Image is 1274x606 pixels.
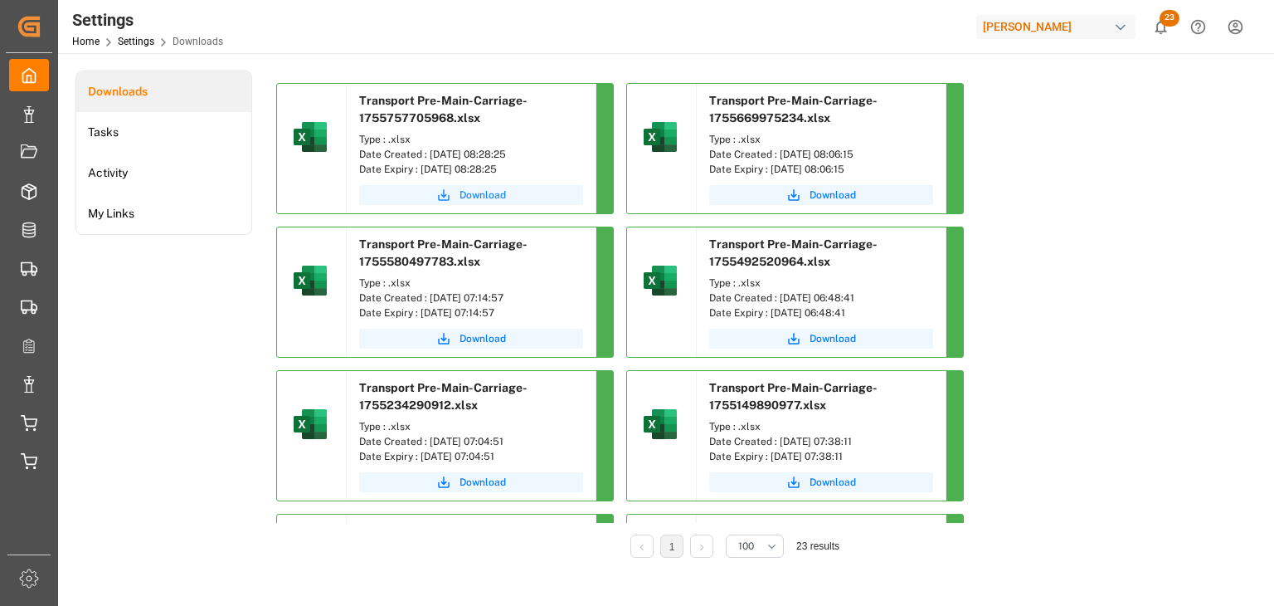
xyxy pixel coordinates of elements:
span: Transport Pre-Main-Carriage-1755580497783.xlsx [359,237,528,268]
span: Transport Pre-Main-Carriage-1755669975234.xlsx [709,94,878,125]
div: Date Created : [DATE] 06:48:41 [709,291,933,305]
span: Transport Pre-Main-Carriage-1755757705968.xlsx [359,94,528,125]
button: Help Center [1179,8,1217,46]
div: Date Created : [DATE] 08:28:25 [359,147,583,162]
button: Download [709,185,933,205]
div: Type : .xlsx [359,276,583,291]
img: microsoft-excel-2019--v1.png [290,261,330,301]
div: Type : .xlsx [709,132,933,147]
button: show 23 new notifications [1142,8,1179,46]
img: microsoft-excel-2019--v1.png [290,117,330,157]
div: Type : .xlsx [709,419,933,434]
a: Home [72,36,100,47]
div: Date Created : [DATE] 07:38:11 [709,434,933,449]
button: Download [359,472,583,492]
div: Type : .xlsx [359,419,583,434]
div: Date Expiry : [DATE] 07:14:57 [359,305,583,320]
span: Transport Pre-Main-Carriage-1755492520964.xlsx [709,237,878,268]
span: Transport Pre-Main-Carriage-1755234290912.xlsx [359,381,528,412]
div: Date Expiry : [DATE] 07:04:51 [359,449,583,464]
li: Previous Page [630,535,654,558]
img: microsoft-excel-2019--v1.png [640,261,680,301]
a: 1 [669,541,675,553]
span: Transport Pre-Main-Carriage-1755149890977.xlsx [709,381,878,412]
span: 23 results [796,540,839,552]
div: [PERSON_NAME] [976,15,1135,39]
span: 100 [738,539,754,554]
span: 23 [1160,10,1179,27]
li: 1 [660,535,683,558]
span: Download [460,331,506,346]
a: Tasks [76,112,251,153]
div: Date Created : [DATE] 07:04:51 [359,434,583,449]
a: Downloads [76,71,251,112]
div: Date Expiry : [DATE] 06:48:41 [709,305,933,320]
div: Type : .xlsx [359,132,583,147]
a: My Links [76,193,251,234]
div: Type : .xlsx [709,276,933,291]
a: Settings [118,36,154,47]
div: Settings [72,7,223,32]
span: Download [810,188,856,203]
span: Download [460,475,506,490]
button: [PERSON_NAME] [976,11,1142,42]
span: Download [810,331,856,346]
div: Date Expiry : [DATE] 08:06:15 [709,162,933,177]
img: microsoft-excel-2019--v1.png [290,404,330,444]
a: Activity [76,153,251,193]
button: Download [359,329,583,349]
button: open menu [726,535,784,558]
div: Date Expiry : [DATE] 08:28:25 [359,162,583,177]
span: Download [460,188,506,203]
li: Next Page [690,535,713,558]
img: microsoft-excel-2019--v1.png [640,117,680,157]
button: Download [709,329,933,349]
span: Download [810,475,856,490]
div: Date Expiry : [DATE] 07:38:11 [709,449,933,464]
div: Date Created : [DATE] 07:14:57 [359,291,583,305]
div: Date Created : [DATE] 08:06:15 [709,147,933,162]
button: Download [359,185,583,205]
button: Download [709,472,933,492]
img: microsoft-excel-2019--v1.png [640,404,680,444]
